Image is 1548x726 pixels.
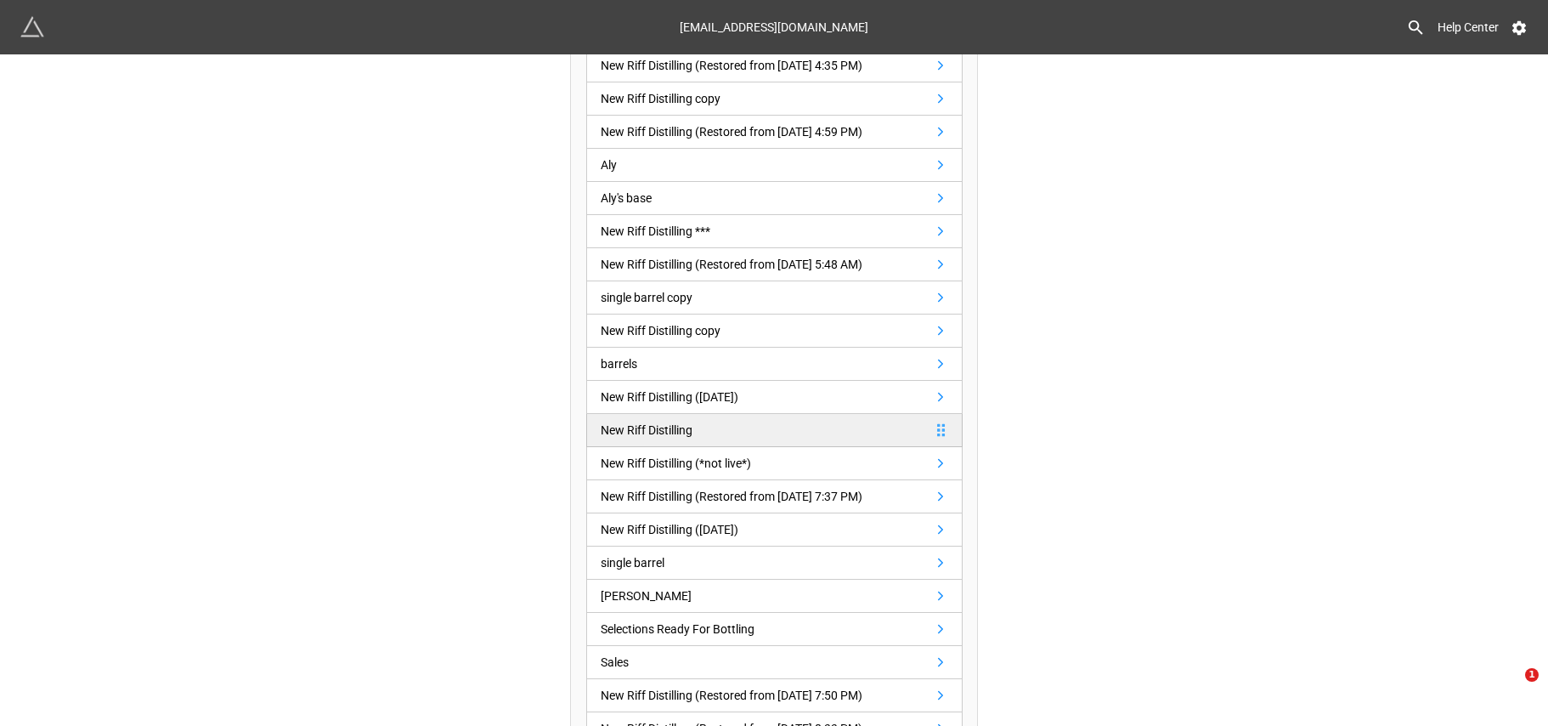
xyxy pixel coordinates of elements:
[586,49,963,82] a: New Riff Distilling (Restored from [DATE] 4:35 PM)
[586,513,963,547] a: New Riff Distilling ([DATE])
[586,82,963,116] a: New Riff Distilling copy
[586,679,963,712] a: New Riff Distilling (Restored from [DATE] 7:50 PM)
[601,288,692,307] div: single barrel copy
[1490,668,1531,709] iframe: Intercom live chat
[586,248,963,281] a: New Riff Distilling (Restored from [DATE] 5:48 AM)
[601,156,617,174] div: Aly
[586,215,963,248] a: New Riff Distilling ***
[1525,668,1539,682] span: 1
[601,56,862,75] div: New Riff Distilling (Restored from [DATE] 4:35 PM)
[601,520,738,539] div: New Riff Distilling ([DATE])
[601,421,692,440] div: New Riff Distilling
[1426,12,1511,43] a: Help Center
[586,480,963,513] a: New Riff Distilling (Restored from [DATE] 7:37 PM)
[586,149,963,182] a: Aly
[601,686,862,705] div: New Riff Distilling (Restored from [DATE] 7:50 PM)
[586,381,963,414] a: New Riff Distilling ([DATE])
[601,321,720,340] div: New Riff Distilling copy
[586,646,963,679] a: Sales
[586,348,963,381] a: barrels
[586,281,963,315] a: single barrel copy
[601,354,637,373] div: barrels
[601,454,751,473] div: New Riff Distilling (*not live*)
[601,553,664,572] div: single barrel
[601,388,738,406] div: New Riff Distilling ([DATE])
[601,189,652,207] div: Aly's base
[601,620,754,638] div: Selections Ready For Bottling
[601,89,720,108] div: New Riff Distilling copy
[601,587,692,605] div: [PERSON_NAME]
[601,222,710,241] div: New Riff Distilling ***
[586,613,963,646] a: Selections Ready For Bottling
[601,255,862,274] div: New Riff Distilling (Restored from [DATE] 5:48 AM)
[20,15,44,39] img: miniextensions-icon.73ae0678.png
[586,182,963,215] a: Aly's base
[586,116,963,149] a: New Riff Distilling (Restored from [DATE] 4:59 PM)
[586,580,963,613] a: [PERSON_NAME]
[601,653,629,672] div: Sales
[586,547,963,580] a: single barrel
[586,315,963,348] a: New Riff Distilling copy
[586,414,963,447] a: New Riff Distilling
[586,447,963,480] a: New Riff Distilling (*not live*)
[601,487,862,506] div: New Riff Distilling (Restored from [DATE] 7:37 PM)
[680,12,868,43] div: [EMAIL_ADDRESS][DOMAIN_NAME]
[601,122,862,141] div: New Riff Distilling (Restored from [DATE] 4:59 PM)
